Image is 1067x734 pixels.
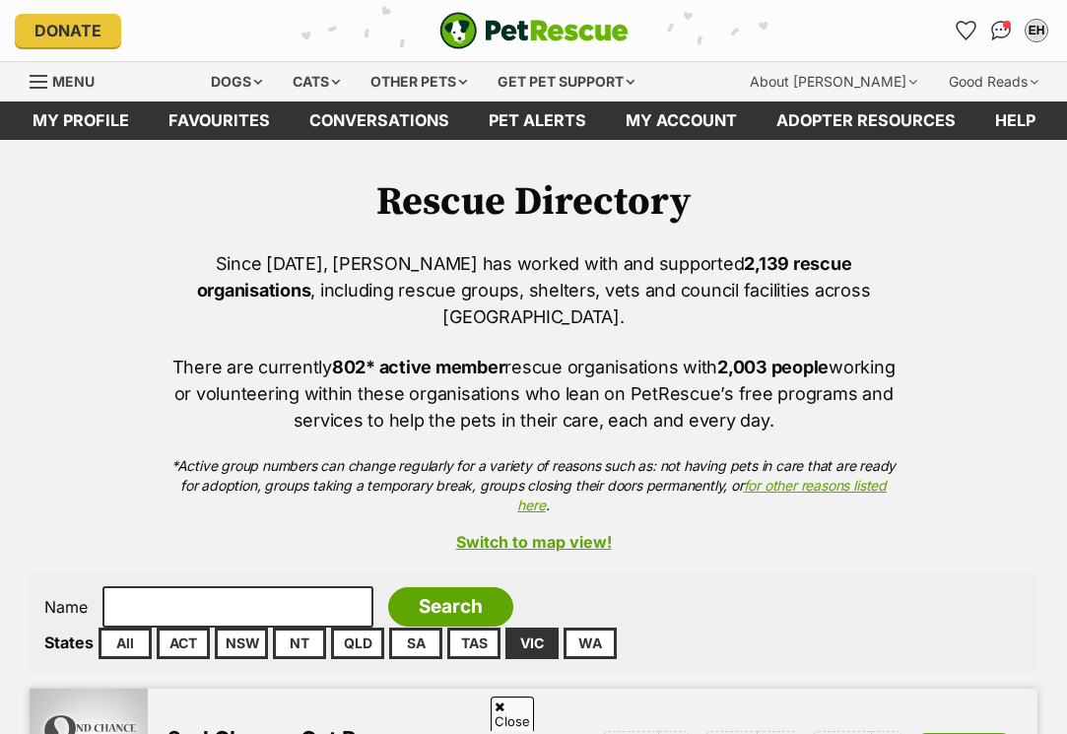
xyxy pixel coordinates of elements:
a: Menu [30,62,108,98]
a: Switch to map view! [30,533,1037,551]
a: Favourites [149,101,290,140]
p: There are currently rescue organisations with working or volunteering within these organisations ... [171,354,897,434]
p: Since [DATE], [PERSON_NAME] has worked with and supported , including rescue groups, shelters, ve... [171,250,897,330]
strong: 2,003 people [717,357,829,377]
div: EH [1027,21,1046,40]
em: *Active group numbers can change regularly for a variety of reasons such as: not having pets in c... [171,457,896,513]
a: NSW [215,628,268,659]
div: Other pets [357,62,481,101]
a: Adopter resources [757,101,975,140]
a: QLD [331,628,384,659]
img: chat-41dd97257d64d25036548639549fe6c8038ab92f7586957e7f3b1b290dea8141.svg [991,21,1012,40]
a: WA [564,628,617,659]
strong: 802* active member [332,357,504,377]
label: States [44,633,94,652]
h1: Rescue Directory [30,179,1037,225]
a: conversations [290,101,469,140]
span: Menu [52,73,95,90]
div: Get pet support [484,62,648,101]
a: TAS [447,628,500,659]
a: My profile [13,101,149,140]
a: ACT [157,628,210,659]
div: About [PERSON_NAME] [736,62,931,101]
a: VIC [505,628,559,659]
a: Pet alerts [469,101,606,140]
button: My account [1021,15,1052,46]
input: Search [388,587,513,627]
a: Donate [15,14,121,47]
a: My account [606,101,757,140]
a: PetRescue [439,12,629,49]
a: All [99,628,152,659]
div: Cats [279,62,354,101]
ul: Account quick links [950,15,1052,46]
div: Dogs [197,62,276,101]
div: Good Reads [935,62,1052,101]
img: logo-e224e6f780fb5917bec1dbf3a21bbac754714ae5b6737aabdf751b685950b380.svg [439,12,629,49]
label: Name [44,598,88,616]
a: Help [975,101,1055,140]
a: Favourites [950,15,981,46]
a: for other reasons listed here [517,477,886,513]
span: Close [491,697,534,731]
a: Conversations [985,15,1017,46]
a: NT [273,628,326,659]
a: SA [389,628,442,659]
